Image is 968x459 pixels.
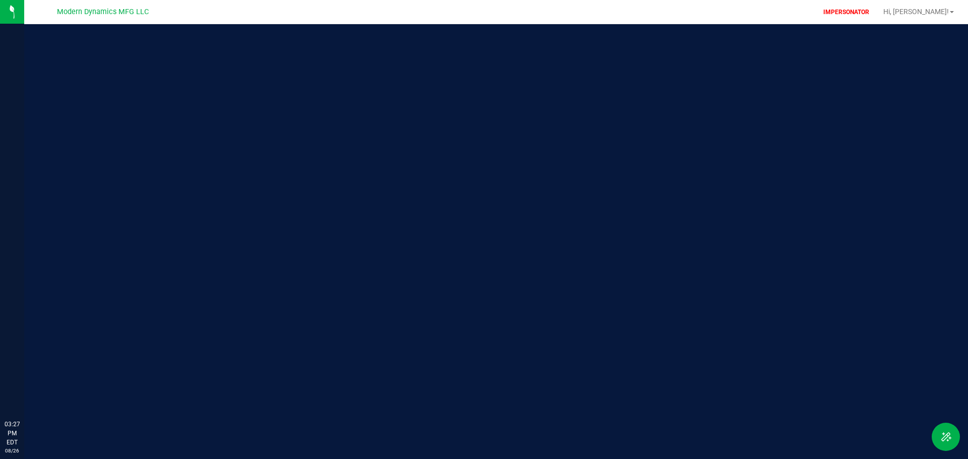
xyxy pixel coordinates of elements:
span: Modern Dynamics MFG LLC [57,8,149,16]
span: Hi, [PERSON_NAME]! [883,8,949,16]
p: IMPERSONATOR [819,8,873,17]
p: 03:27 PM EDT [5,420,20,447]
button: Toggle Menu [932,423,960,451]
p: 08/26 [5,447,20,454]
